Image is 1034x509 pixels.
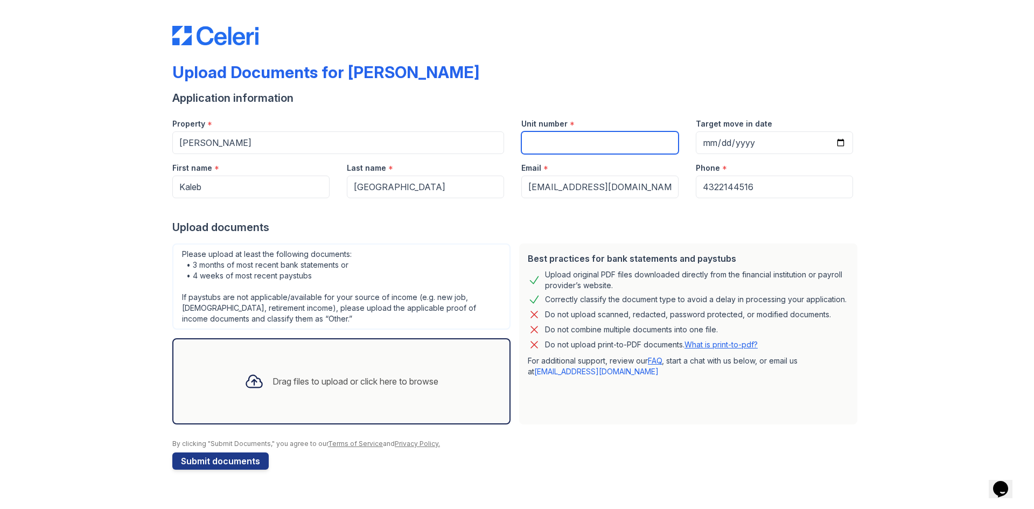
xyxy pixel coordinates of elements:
[545,323,718,336] div: Do not combine multiple documents into one file.
[696,163,720,173] label: Phone
[545,308,831,321] div: Do not upload scanned, redacted, password protected, or modified documents.
[172,220,862,235] div: Upload documents
[172,440,862,448] div: By clicking "Submit Documents," you agree to our and
[273,375,438,388] div: Drag files to upload or click here to browse
[534,367,659,376] a: [EMAIL_ADDRESS][DOMAIN_NAME]
[696,118,772,129] label: Target move in date
[545,293,847,306] div: Correctly classify the document type to avoid a delay in processing your application.
[172,163,212,173] label: First name
[521,163,541,173] label: Email
[172,62,479,82] div: Upload Documents for [PERSON_NAME]
[528,252,849,265] div: Best practices for bank statements and paystubs
[989,466,1023,498] iframe: chat widget
[172,26,258,45] img: CE_Logo_Blue-a8612792a0a2168367f1c8372b55b34899dd931a85d93a1a3d3e32e68fde9ad4.png
[172,452,269,470] button: Submit documents
[172,118,205,129] label: Property
[395,440,440,448] a: Privacy Policy.
[528,355,849,377] p: For additional support, review our , start a chat with us below, or email us at
[328,440,383,448] a: Terms of Service
[172,90,862,106] div: Application information
[347,163,386,173] label: Last name
[648,356,662,365] a: FAQ
[545,339,758,350] p: Do not upload print-to-PDF documents.
[172,243,511,330] div: Please upload at least the following documents: • 3 months of most recent bank statements or • 4 ...
[684,340,758,349] a: What is print-to-pdf?
[521,118,568,129] label: Unit number
[545,269,849,291] div: Upload original PDF files downloaded directly from the financial institution or payroll provider’...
